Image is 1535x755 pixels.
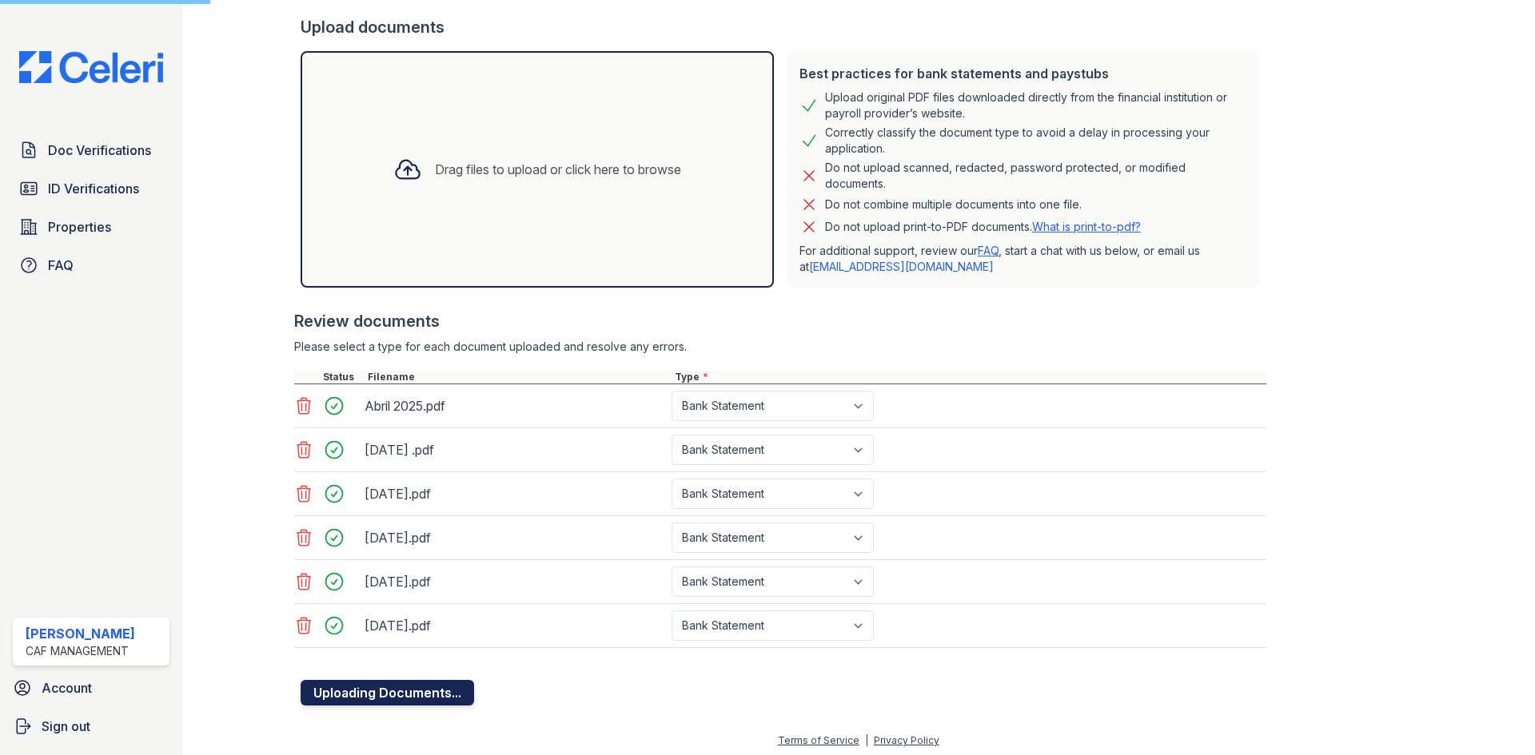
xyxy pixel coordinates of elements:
span: Properties [48,217,111,236]
a: Account [6,672,176,704]
div: Upload documents [301,16,1266,38]
img: CE_Logo_Blue-a8612792a0a2168367f1c8372b55b34899dd931a85d93a1a3d3e32e68fde9ad4.png [6,51,176,83]
div: Please select a type for each document uploaded and resolve any errors. [294,339,1266,355]
div: Best practices for bank statements and paystubs [799,64,1247,83]
div: Upload original PDF files downloaded directly from the financial institution or payroll provider’... [825,89,1247,121]
a: FAQ [13,249,169,281]
div: Review documents [294,310,1266,332]
p: Do not upload print-to-PDF documents. [825,219,1141,235]
a: Properties [13,211,169,243]
span: Sign out [42,717,90,736]
a: Sign out [6,710,176,742]
a: ID Verifications [13,173,169,205]
div: [PERSON_NAME] [26,624,135,643]
div: Do not combine multiple documents into one file. [825,195,1082,214]
button: Uploading Documents... [301,680,474,705]
div: [DATE].pdf [365,569,665,594]
div: Do not upload scanned, redacted, password protected, or modified documents. [825,160,1247,192]
div: Correctly classify the document type to avoid a delay in processing your application. [825,125,1247,157]
div: | [865,734,868,746]
a: Terms of Service [778,734,859,746]
a: Doc Verifications [13,134,169,166]
div: Type [672,371,1266,383]
a: What is print-to-pdf? [1032,220,1141,233]
a: FAQ [978,244,999,257]
p: For additional support, review our , start a chat with us below, or email us at [799,243,1247,275]
div: Status [320,371,365,383]
div: Abril 2025.pdf [365,393,665,419]
a: Privacy Policy [874,734,939,746]
div: [DATE].pdf [365,481,665,507]
span: Doc Verifications [48,141,151,160]
div: CAF Management [26,643,135,659]
span: FAQ [48,256,74,275]
div: Filename [365,371,672,383]
div: [DATE].pdf [365,613,665,638]
div: Drag files to upload or click here to browse [435,160,681,179]
a: [EMAIL_ADDRESS][DOMAIN_NAME] [809,260,994,273]
div: [DATE] .pdf [365,437,665,463]
span: ID Verifications [48,179,139,198]
div: [DATE].pdf [365,525,665,550]
span: Account [42,678,92,697]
